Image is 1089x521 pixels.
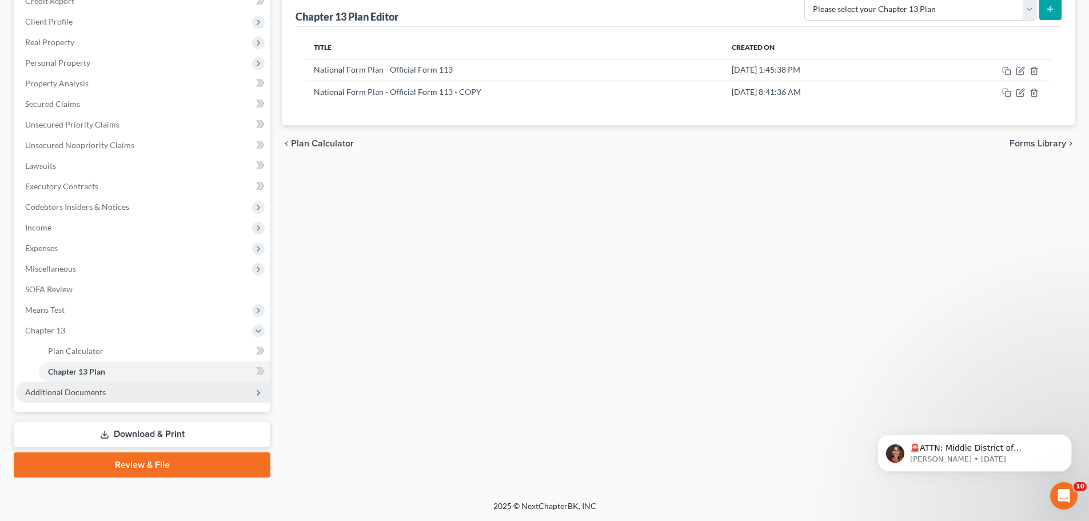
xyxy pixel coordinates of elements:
[296,10,398,23] div: Chapter 13 Plan Editor
[723,36,919,59] th: Created On
[25,37,74,47] span: Real Property
[16,94,270,114] a: Secured Claims
[723,59,919,81] td: [DATE] 1:45:38 PM
[25,58,90,67] span: Personal Property
[1010,139,1066,148] span: Forms Library
[25,264,76,273] span: Miscellaneous
[25,99,80,109] span: Secured Claims
[291,139,354,148] span: Plan Calculator
[25,78,89,88] span: Property Analysis
[14,452,270,478] a: Review & File
[25,305,65,315] span: Means Test
[305,36,722,59] th: Title
[860,410,1089,490] iframe: Intercom notifications message
[16,176,270,197] a: Executory Contracts
[25,243,58,253] span: Expenses
[25,120,119,129] span: Unsecured Priority Claims
[25,181,98,191] span: Executory Contracts
[282,139,354,148] button: chevron_left Plan Calculator
[16,279,270,300] a: SOFA Review
[25,284,73,294] span: SOFA Review
[16,156,270,176] a: Lawsuits
[1074,482,1087,491] span: 10
[25,222,51,232] span: Income
[282,139,291,148] i: chevron_left
[25,17,73,26] span: Client Profile
[25,161,56,170] span: Lawsuits
[25,325,65,335] span: Chapter 13
[48,346,103,356] span: Plan Calculator
[48,367,105,376] span: Chapter 13 Plan
[25,140,134,150] span: Unsecured Nonpriority Claims
[39,361,270,382] a: Chapter 13 Plan
[25,387,106,397] span: Additional Documents
[1050,482,1078,510] iframe: Intercom live chat
[723,81,919,102] td: [DATE] 8:41:36 AM
[14,421,270,448] a: Download & Print
[16,114,270,135] a: Unsecured Priority Claims
[16,135,270,156] a: Unsecured Nonpriority Claims
[1010,139,1075,148] button: Forms Library chevron_right
[219,500,871,521] div: 2025 © NextChapterBK, INC
[305,81,722,102] td: National Form Plan - Official Form 113 - COPY
[305,59,722,81] td: National Form Plan - Official Form 113
[39,341,270,361] a: Plan Calculator
[25,202,129,212] span: Codebtors Insiders & Notices
[16,73,270,94] a: Property Analysis
[1066,139,1075,148] i: chevron_right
